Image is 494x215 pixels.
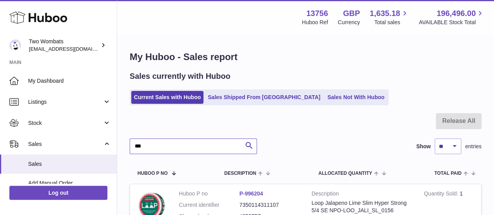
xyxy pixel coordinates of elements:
a: P-996204 [239,190,263,197]
span: Add Manual Order [28,179,111,187]
span: Huboo P no [137,171,168,176]
a: Sales Shipped From [GEOGRAPHIC_DATA] [205,91,323,104]
span: Listings [28,98,103,106]
span: Sales [28,140,103,148]
span: 1,635.18 [370,8,400,19]
div: Huboo Ref [302,19,328,26]
a: 1,635.18 Total sales [370,8,409,26]
span: Stock [28,119,103,127]
div: Loop Jalapeno Lime Slim Hyper Strong 5/4 SE NPO-LOO_JALI_SL_0156 [312,199,412,214]
strong: Quantity Sold [424,190,460,199]
div: Currency [338,19,360,26]
dd: 7350114311107 [239,201,300,209]
a: Log out [9,186,107,200]
span: Description [224,171,256,176]
label: Show [416,143,431,150]
h2: Sales currently with Huboo [130,71,230,82]
strong: Description [312,190,412,199]
span: 196,496.00 [437,8,476,19]
span: Total paid [434,171,462,176]
a: Sales Not With Huboo [325,91,387,104]
dt: Current identifier [179,201,239,209]
img: internalAdmin-13756@internal.huboo.com [9,39,21,51]
span: entries [465,143,482,150]
span: My Dashboard [28,77,111,85]
span: Total sales [374,19,409,26]
span: AVAILABLE Stock Total [419,19,485,26]
span: [EMAIL_ADDRESS][DOMAIN_NAME] [29,46,115,52]
a: Current Sales with Huboo [131,91,203,104]
a: 196,496.00 AVAILABLE Stock Total [419,8,485,26]
h1: My Huboo - Sales report [130,51,482,63]
strong: 13756 [306,8,328,19]
span: ALLOCATED Quantity [318,171,372,176]
strong: GBP [343,8,360,19]
span: Sales [28,160,111,168]
dt: Huboo P no [179,190,239,197]
div: Two Wombats [29,38,99,53]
